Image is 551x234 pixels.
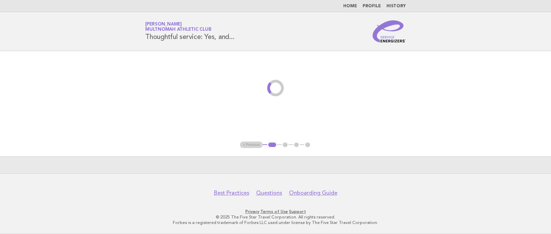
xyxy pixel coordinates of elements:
[373,20,406,42] img: Service Energizers
[145,22,211,32] a: [PERSON_NAME]Multnomah Athletic Club
[245,209,259,214] a: Privacy
[363,4,381,8] a: Profile
[64,220,487,225] p: Forbes is a registered trademark of Forbes LLC used under license by The Five Star Travel Corpora...
[64,209,487,214] p: · ·
[64,214,487,220] p: © 2025 The Five Star Travel Corporation. All rights reserved.
[256,189,282,196] a: Questions
[289,209,306,214] a: Support
[145,22,234,40] h1: Thoughtful service: Yes, and...
[386,4,406,8] a: History
[289,189,337,196] a: Onboarding Guide
[145,28,211,32] span: Multnomah Athletic Club
[343,4,357,8] a: Home
[260,209,288,214] a: Terms of Use
[214,189,249,196] a: Best Practices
